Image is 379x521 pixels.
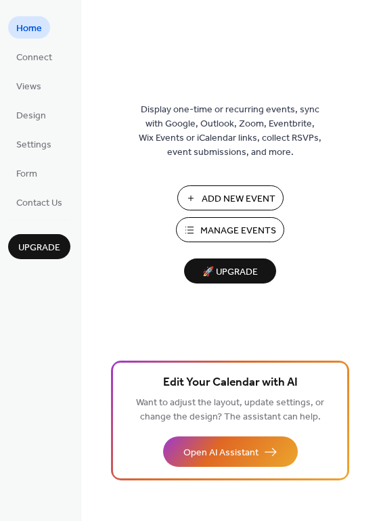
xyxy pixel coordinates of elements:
[163,373,298,392] span: Edit Your Calendar with AI
[16,22,42,36] span: Home
[192,263,268,281] span: 🚀 Upgrade
[177,185,284,210] button: Add New Event
[139,103,321,160] span: Display one-time or recurring events, sync with Google, Outlook, Zoom, Eventbrite, Wix Events or ...
[136,394,324,426] span: Want to adjust the layout, update settings, or change the design? The assistant can help.
[8,74,49,97] a: Views
[176,217,284,242] button: Manage Events
[16,196,62,210] span: Contact Us
[200,224,276,238] span: Manage Events
[8,162,45,184] a: Form
[8,234,70,259] button: Upgrade
[16,80,41,94] span: Views
[184,258,276,284] button: 🚀 Upgrade
[18,241,60,255] span: Upgrade
[202,192,275,206] span: Add New Event
[16,109,46,123] span: Design
[8,104,54,126] a: Design
[8,191,70,213] a: Contact Us
[8,133,60,155] a: Settings
[16,138,51,152] span: Settings
[8,16,50,39] a: Home
[163,436,298,467] button: Open AI Assistant
[183,446,259,460] span: Open AI Assistant
[8,45,60,68] a: Connect
[16,167,37,181] span: Form
[16,51,52,65] span: Connect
